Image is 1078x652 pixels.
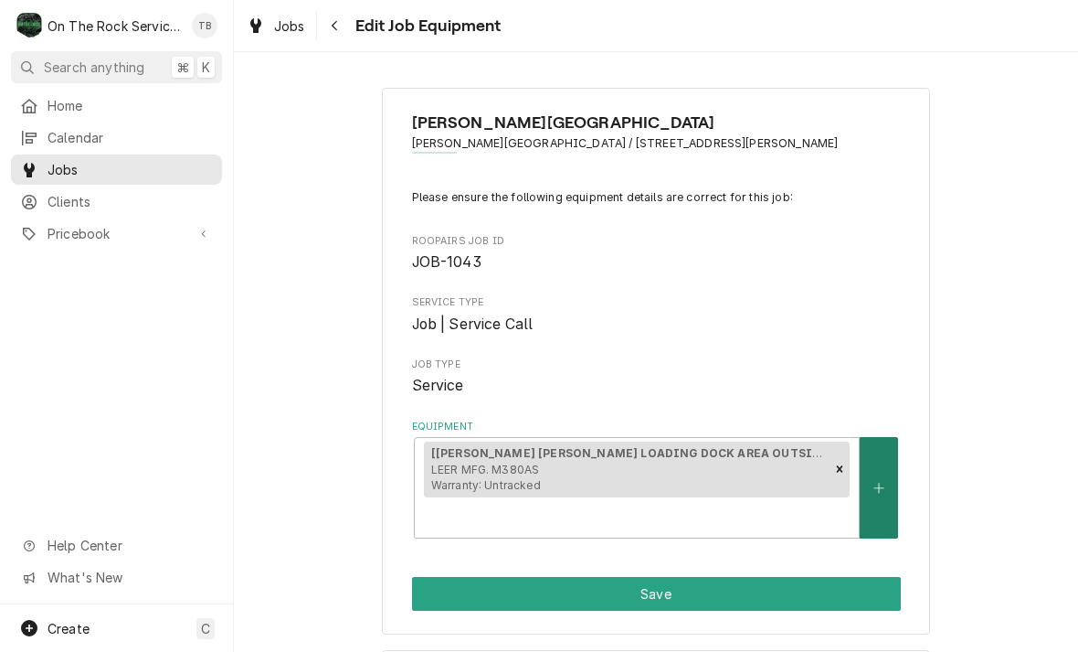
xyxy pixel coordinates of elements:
span: LEER MFG. M380AS Warranty: Untracked [431,463,541,493]
span: Edit Job Equipment [350,14,502,38]
span: C [201,619,210,638]
span: Job | Service Call [412,315,534,333]
span: Home [48,96,213,115]
div: Service Type [412,295,901,335]
div: Roopairs Job ID [412,234,901,273]
span: Name [412,111,901,135]
div: Job Equipment Summary Form [382,88,930,635]
div: On The Rock Services [48,16,182,36]
span: Roopairs Job ID [412,251,901,273]
span: Help Center [48,536,211,555]
div: O [16,13,42,38]
a: Jobs [11,155,222,185]
span: Job Type [412,375,901,397]
span: Job Type [412,358,901,372]
div: Todd Brady's Avatar [192,13,217,38]
a: Go to Pricebook [11,219,222,249]
span: Search anything [44,58,144,77]
span: ⌘ [176,58,189,77]
a: Jobs [239,11,312,41]
span: Create [48,621,90,636]
a: Clients [11,187,222,217]
a: Go to Help Center [11,530,222,561]
button: Navigate back [321,11,350,40]
span: Roopairs Job ID [412,234,901,249]
span: Service Type [412,295,901,310]
svg: Create New Equipment [873,482,884,495]
div: Button Group Row [412,577,901,611]
div: On The Rock Services's Avatar [16,13,42,38]
a: Go to What's New [11,562,222,593]
a: Calendar [11,123,222,153]
div: Equipment [412,420,901,540]
a: Home [11,91,222,121]
span: What's New [48,568,211,587]
span: Calendar [48,128,213,147]
span: Clients [48,192,213,211]
div: Remove [object Object] [830,442,850,498]
span: JOB-1043 [412,253,481,271]
span: Service [412,377,464,394]
button: Create New Equipment [860,437,898,539]
span: K [202,58,210,77]
span: Jobs [48,160,213,179]
button: Search anything⌘K [11,51,222,83]
div: Job Equipment Summary [412,189,901,539]
p: Please ensure the following equipment details are correct for this job: [412,189,901,206]
div: Job Type [412,358,901,397]
span: Address [412,135,901,152]
span: Pricebook [48,224,185,243]
label: Equipment [412,420,901,434]
button: Save [412,577,901,611]
div: Client Information [412,111,901,166]
div: Button Group [412,577,901,611]
strong: [[PERSON_NAME] [PERSON_NAME] LOADING DOCK AREA OUTSIDE] ICE CHEST #1(L) [431,446,929,460]
span: Jobs [274,16,305,36]
span: Service Type [412,314,901,336]
div: TB [192,13,217,38]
